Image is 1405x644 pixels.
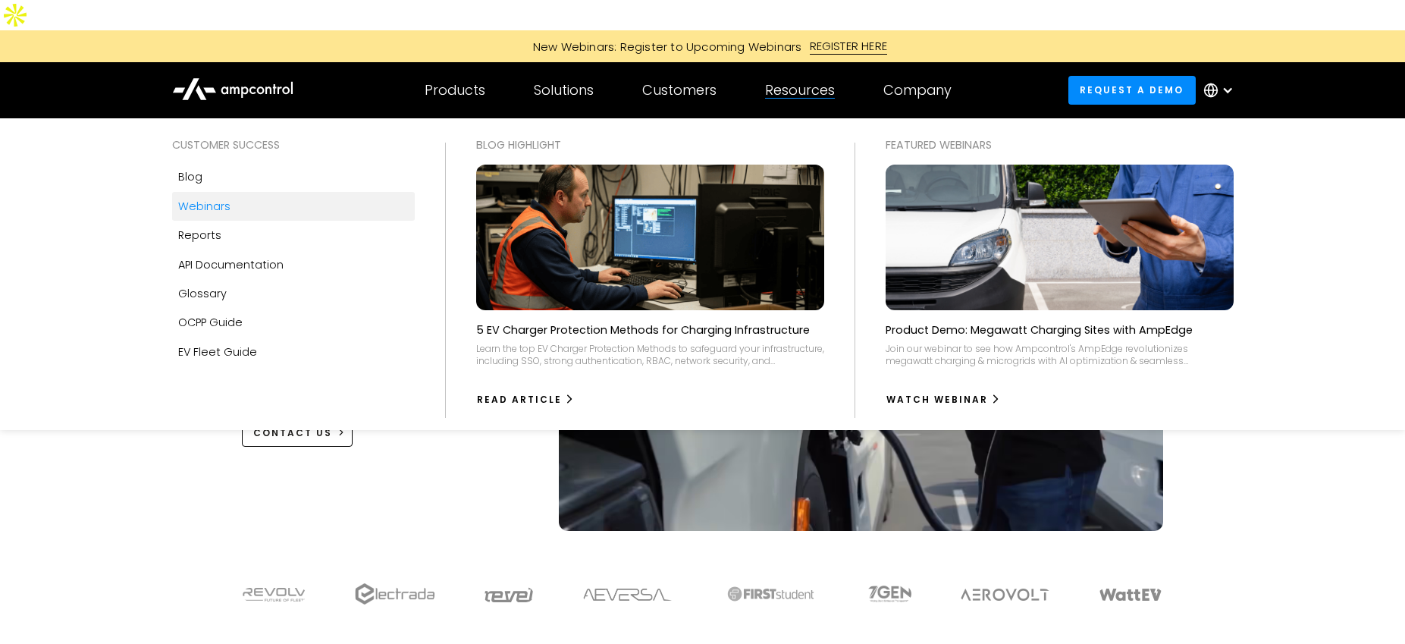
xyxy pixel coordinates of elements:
[178,344,257,360] div: EV Fleet Guide
[765,82,835,99] div: Resources
[886,393,988,407] div: watch webinar
[960,589,1050,601] img: Aerovolt Logo
[534,82,594,99] div: Solutions
[476,322,810,338] p: 5 EV Charger Protection Methods for Charging Infrastructure
[172,308,415,337] a: OCPP Guide
[172,192,415,221] a: Webinars
[178,314,243,331] div: OCPP Guide
[355,583,434,605] img: electrada logo
[253,426,332,440] div: CONTACT US
[172,338,415,366] a: EV Fleet Guide
[362,38,1044,55] a: New Webinars: Register to Upcoming WebinarsREGISTER HERE
[425,82,485,99] div: Products
[642,82,717,99] div: Customers
[242,419,353,447] a: CONTACT US
[178,227,221,243] div: Reports
[476,343,824,366] div: Learn the top EV Charger Protection Methods to safeguard your infrastructure, including SSO, stro...
[886,343,1234,366] div: Join our webinar to see how Ampcontrol's AmpEdge revolutionizes megawatt charging & microgrids wi...
[886,322,1193,338] p: Product Demo: Megawatt Charging Sites with AmpEdge
[178,256,284,273] div: API Documentation
[172,250,415,279] a: API Documentation
[477,393,562,407] div: Read Article
[810,38,888,55] div: REGISTER HERE
[886,388,1002,412] a: watch webinar
[518,39,810,55] div: New Webinars: Register to Upcoming Webinars
[178,198,231,215] div: Webinars
[178,168,202,185] div: Blog
[172,221,415,250] a: Reports
[172,162,415,191] a: Blog
[1099,589,1162,601] img: WattEV logo
[883,82,952,99] div: Company
[476,137,824,153] div: Blog Highlight
[172,279,415,308] a: Glossary
[178,285,227,302] div: Glossary
[476,388,575,412] a: Read Article
[886,137,1234,153] div: Featured webinars
[1068,76,1196,104] a: Request a demo
[172,137,415,153] div: Customer success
